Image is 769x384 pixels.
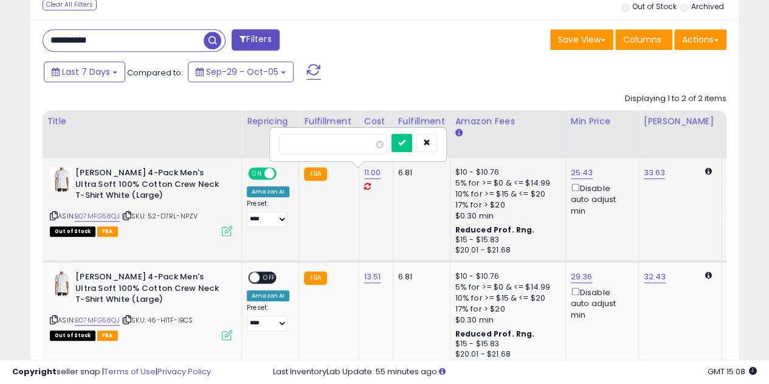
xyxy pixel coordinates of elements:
div: $0.30 min [455,315,556,326]
a: 33.63 [644,167,666,179]
div: 10% for >= $15 & <= $20 [455,189,556,200]
div: Fulfillment [304,115,353,128]
span: Sep-29 - Oct-05 [206,66,278,78]
div: Fulfillment Cost [398,115,445,141]
div: 5% for >= $0 & <= $14.99 [455,282,556,293]
small: FBA [304,167,326,181]
a: 29.36 [571,271,593,283]
div: $15 - $15.83 [455,339,556,349]
div: 6.81 [398,167,441,178]
b: Max: [726,195,748,207]
span: 2025-10-13 15:08 GMT [708,366,757,377]
div: $10 - $10.76 [455,167,556,178]
div: Amazon AI [247,186,289,197]
span: | SKU: 46-H1TF-IBCS [122,315,193,325]
a: Terms of Use [104,366,156,377]
div: Amazon AI [247,290,289,301]
small: FBA [304,271,326,285]
b: Max: [726,299,748,311]
a: B07MFG58QJ [75,315,120,326]
div: $20.01 - $21.68 [455,245,556,256]
div: Preset: [247,200,289,227]
b: Reduced Prof. Rng. [455,225,535,235]
div: 6.81 [398,271,441,282]
strong: Copyright [12,366,57,377]
span: | SKU: 52-D7RL-NPZV [122,211,198,221]
button: Last 7 Days [44,61,125,82]
a: 11.00 [364,167,381,179]
b: [PERSON_NAME] 4-Pack Men's Ultra Soft 100% Cotton Crew Neck T-Shirt White (Large) [75,167,223,204]
div: seller snap | | [12,366,211,378]
span: Columns [623,33,661,46]
span: FBA [97,330,118,341]
a: 25.43 [571,167,593,179]
div: Displaying 1 to 2 of 2 items [625,93,726,105]
div: Amazon Fees [455,115,560,128]
span: All listings that are currently out of stock and unavailable for purchase on Amazon [50,226,95,237]
div: $15 - $15.83 [455,235,556,245]
button: Actions [674,29,726,50]
a: B07MFG58QJ [75,211,120,222]
b: Min: [726,167,745,178]
button: Save View [550,29,613,50]
label: Out of Stock [632,1,676,12]
a: Privacy Policy [157,366,211,377]
span: All listings that are currently out of stock and unavailable for purchase on Amazon [50,330,95,341]
div: 17% for > $20 [455,304,556,315]
div: Repricing [247,115,294,128]
label: Archived [691,1,724,12]
small: Amazon Fees. [455,128,463,139]
img: 31u4LyYpaBL._SL40_.jpg [50,167,72,192]
div: Title [47,115,236,128]
div: [PERSON_NAME] [644,115,716,128]
span: OFF [275,169,294,179]
div: Cost [364,115,388,128]
b: Reduced Prof. Rng. [455,329,535,339]
div: Disable auto adjust min [571,181,629,217]
div: $0.30 min [455,211,556,222]
button: Filters [232,29,279,51]
b: Min: [726,271,745,282]
button: Sep-29 - Oct-05 [188,61,294,82]
button: Columns [615,29,672,50]
div: 17% for > $20 [455,200,556,211]
div: ASIN: [50,271,232,339]
div: 5% for >= $0 & <= $14.99 [455,178,556,189]
span: Last 7 Days [62,66,110,78]
div: Preset: [247,304,289,331]
div: Disable auto adjust min [571,285,629,321]
div: 10% for >= $15 & <= $20 [455,293,556,304]
span: ON [249,169,264,179]
span: FBA [97,226,118,237]
b: [PERSON_NAME] 4-Pack Men's Ultra Soft 100% Cotton Crew Neck T-Shirt White (Large) [75,271,223,309]
span: Compared to: [127,67,183,79]
img: 31u4LyYpaBL._SL40_.jpg [50,271,72,296]
div: ASIN: [50,167,232,235]
a: 13.51 [364,271,381,283]
div: Min Price [571,115,633,128]
div: $10 - $10.76 [455,271,556,282]
a: 32.43 [644,271,666,283]
div: Last InventoryLab Update: 55 minutes ago. [273,366,757,378]
span: OFF [260,273,279,283]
